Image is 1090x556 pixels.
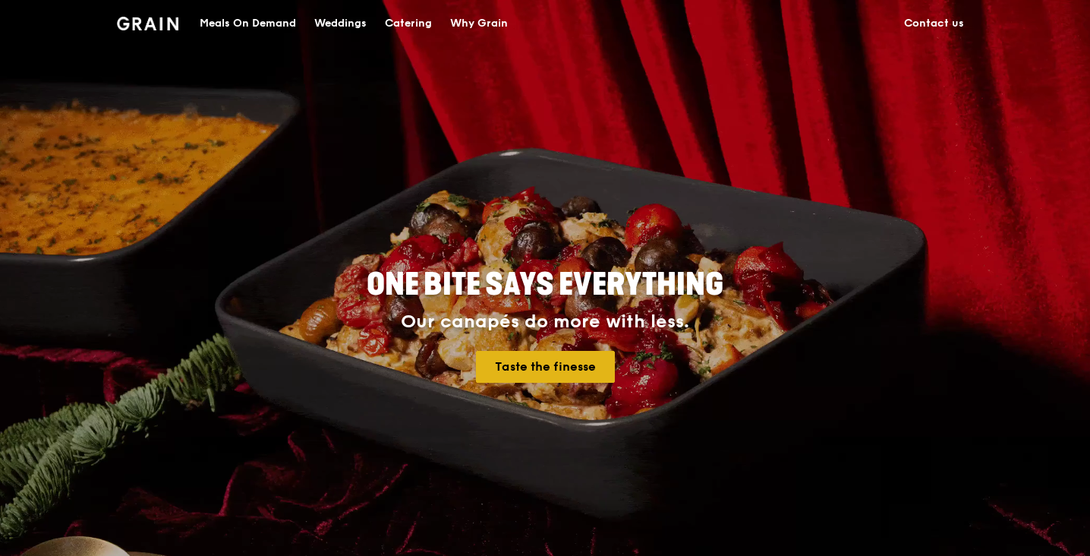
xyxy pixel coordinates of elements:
div: Meals On Demand [200,1,296,46]
span: ONE BITE SAYS EVERYTHING [367,267,723,303]
div: Weddings [314,1,367,46]
div: Catering [385,1,432,46]
a: Why Grain [441,1,517,46]
div: Why Grain [450,1,508,46]
a: Contact us [895,1,973,46]
a: Weddings [305,1,376,46]
img: Grain [117,17,178,30]
a: Taste the finesse [476,351,615,383]
div: Our canapés do more with less. [272,311,818,333]
a: Catering [376,1,441,46]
